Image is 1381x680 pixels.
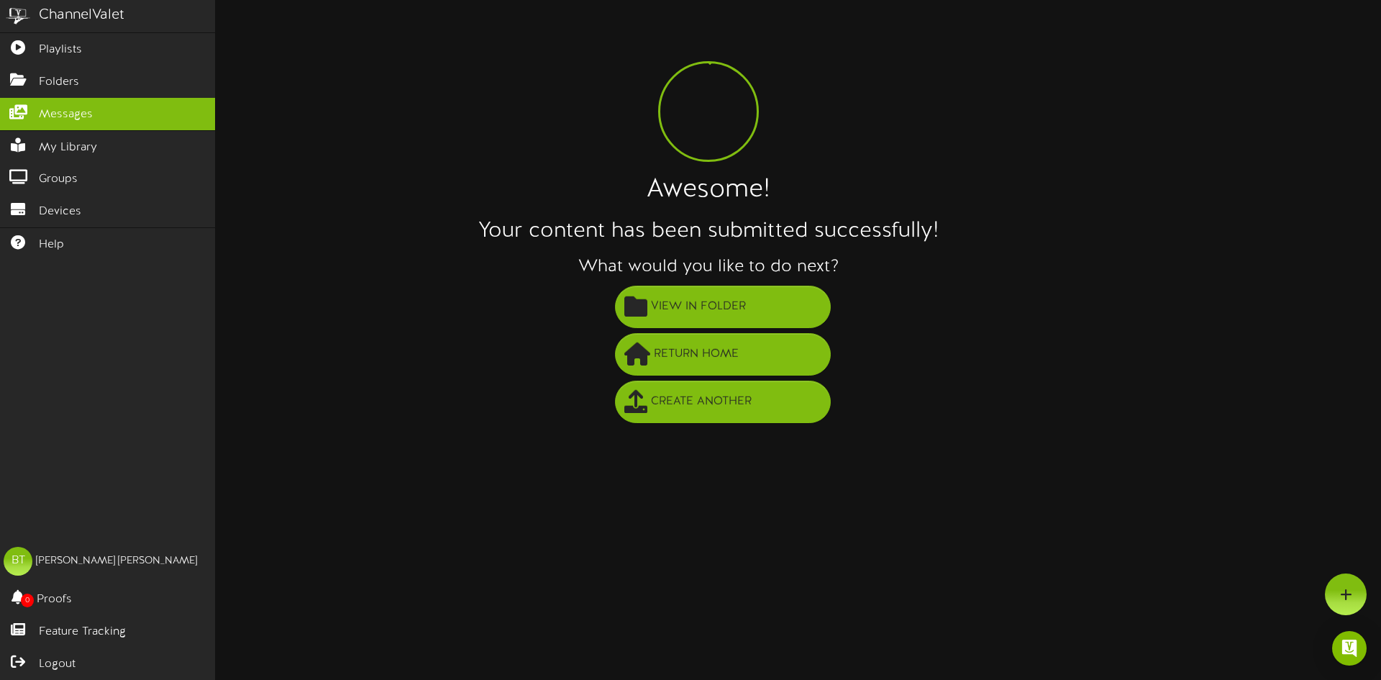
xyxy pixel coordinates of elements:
[39,5,124,26] div: ChannelValet
[39,624,126,640] span: Feature Tracking
[37,591,72,608] span: Proofs
[36,176,1381,205] h1: Awesome!
[615,286,831,328] button: View in Folder
[4,547,32,576] div: BT
[39,237,64,253] span: Help
[1332,631,1367,666] div: Open Intercom Messenger
[36,219,1381,243] h2: Your content has been submitted successfully!
[39,140,97,156] span: My Library
[615,381,831,423] button: Create Another
[647,390,755,414] span: Create Another
[39,204,81,220] span: Devices
[39,42,82,58] span: Playlists
[39,106,93,123] span: Messages
[615,333,831,376] button: Return Home
[36,554,197,568] div: [PERSON_NAME] [PERSON_NAME]
[39,656,76,673] span: Logout
[39,74,79,91] span: Folders
[21,594,34,607] span: 0
[650,343,742,366] span: Return Home
[36,258,1381,276] h3: What would you like to do next?
[647,295,749,319] span: View in Folder
[39,171,78,188] span: Groups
